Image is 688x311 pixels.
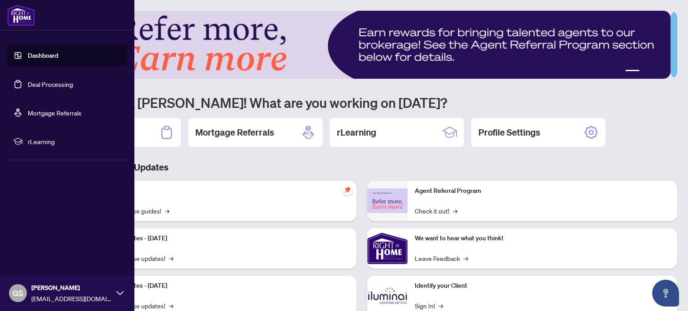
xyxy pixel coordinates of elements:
p: Platform Updates - [DATE] [94,281,349,291]
button: 2 [643,70,647,73]
button: Open asap [652,280,679,307]
span: pushpin [342,184,353,195]
p: We want to hear what you think! [415,234,670,243]
span: rLearning [28,136,121,146]
img: Slide 0 [47,11,671,79]
h1: Welcome back [PERSON_NAME]! What are you working on [DATE]? [47,94,677,111]
p: Identify your Client [415,281,670,291]
span: → [165,206,169,216]
a: Leave Feedback→ [415,253,468,263]
span: [EMAIL_ADDRESS][DOMAIN_NAME] [31,294,112,303]
p: Agent Referral Program [415,186,670,196]
span: [PERSON_NAME] [31,283,112,293]
span: GS [13,287,23,299]
img: Agent Referral Program [367,188,408,213]
span: → [464,253,468,263]
p: Platform Updates - [DATE] [94,234,349,243]
h2: Mortgage Referrals [195,126,274,139]
h2: rLearning [337,126,376,139]
a: Deal Processing [28,80,73,88]
a: Sign In!→ [415,301,443,311]
span: → [169,301,173,311]
span: → [439,301,443,311]
img: We want to hear what you think! [367,228,408,268]
a: Mortgage Referrals [28,109,82,117]
button: 5 [665,70,668,73]
button: 4 [658,70,661,73]
a: Check it out!→ [415,206,457,216]
h3: Brokerage & Industry Updates [47,161,677,174]
button: 1 [625,70,640,73]
button: 3 [650,70,654,73]
img: logo [7,4,35,26]
a: Dashboard [28,51,58,60]
h2: Profile Settings [478,126,540,139]
p: Self-Help [94,186,349,196]
span: → [169,253,173,263]
span: → [453,206,457,216]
